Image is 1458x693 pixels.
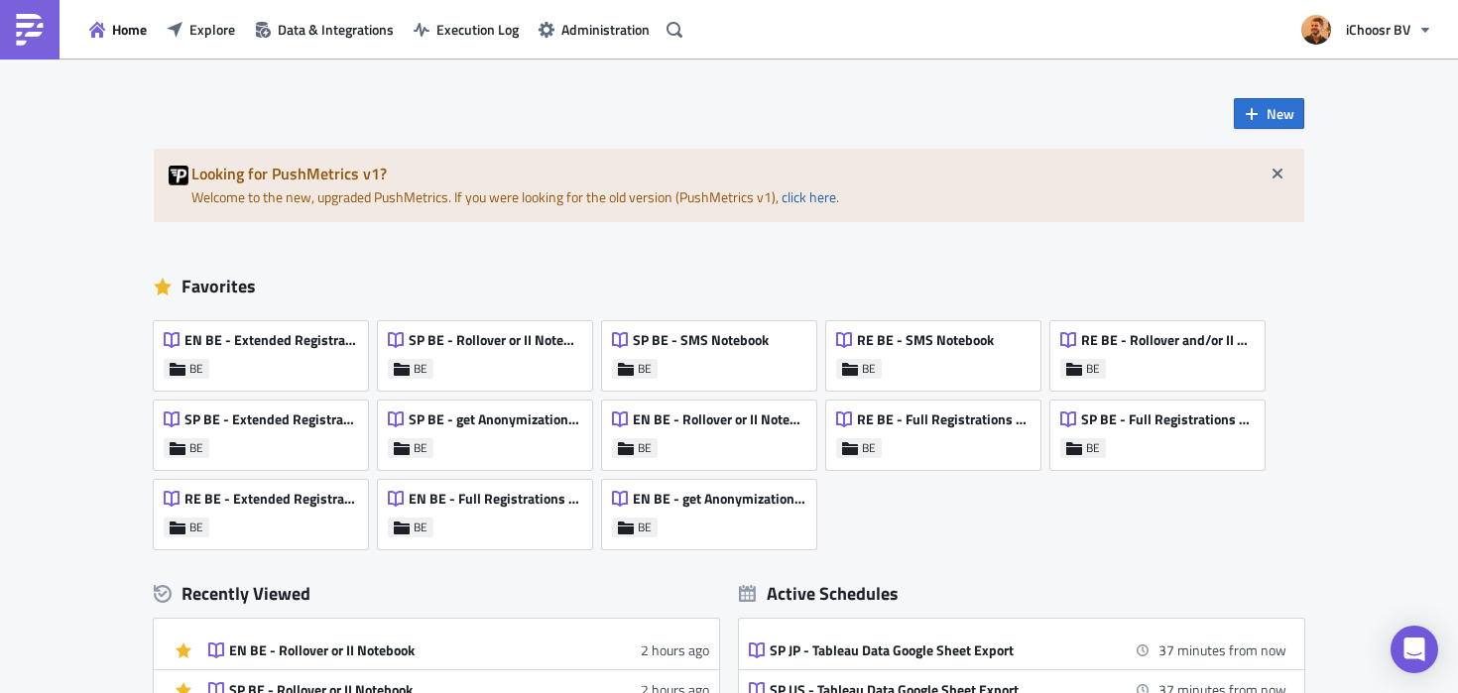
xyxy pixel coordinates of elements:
[1158,639,1286,660] time: 2025-08-22 12:00
[1050,311,1275,391] a: RE BE - Rollover and/or II NotebookBE
[1346,19,1410,40] span: iChoosr BV
[1081,331,1254,349] span: RE BE - Rollover and/or II Notebook
[1081,410,1254,428] span: SP BE - Full Registrations export for project/community
[378,470,602,549] a: EN BE - Full Registrations export for project/communityBE
[862,440,876,456] span: BE
[529,14,660,45] button: Administration
[1050,391,1275,470] a: SP BE - Full Registrations export for project/communityBE
[1086,440,1100,456] span: BE
[208,631,709,669] a: EN BE - Rollover or II Notebook2 hours ago
[857,331,994,349] span: RE BE - SMS Notebook
[749,631,1286,669] a: SP JP - Tableau Data Google Sheet Export37 minutes from now
[154,470,378,549] a: RE BE - Extended Registrations exportBE
[602,391,826,470] a: EN BE - Rollover or II NotebookBE
[414,520,427,535] span: BE
[184,410,357,428] span: SP BE - Extended Registrations export
[826,391,1050,470] a: RE BE - Full Registrations export for project/communityBE
[378,391,602,470] a: SP BE - get Anonymization listBE
[826,311,1050,391] a: RE BE - SMS NotebookBE
[638,520,652,535] span: BE
[638,361,652,377] span: BE
[1289,8,1443,52] button: iChoosr BV
[184,490,357,508] span: RE BE - Extended Registrations export
[739,582,899,605] div: Active Schedules
[154,391,378,470] a: SP BE - Extended Registrations exportBE
[1086,361,1100,377] span: BE
[154,149,1304,222] div: Welcome to the new, upgraded PushMetrics. If you were looking for the old version (PushMetrics v1...
[436,19,519,40] span: Execution Log
[409,410,581,428] span: SP BE - get Anonymization list
[1267,103,1294,124] span: New
[154,311,378,391] a: EN BE - Extended Registrations exportBE
[189,361,203,377] span: BE
[414,440,427,456] span: BE
[1299,13,1333,47] img: Avatar
[1391,626,1438,673] div: Open Intercom Messenger
[278,19,394,40] span: Data & Integrations
[189,440,203,456] span: BE
[770,641,1117,659] div: SP JP - Tableau Data Google Sheet Export
[245,14,404,45] button: Data & Integrations
[154,272,1304,301] div: Favorites
[14,14,46,46] img: PushMetrics
[857,410,1030,428] span: RE BE - Full Registrations export for project/community
[191,166,1289,181] h5: Looking for PushMetrics v1?
[633,410,805,428] span: EN BE - Rollover or II Notebook
[404,14,529,45] button: Execution Log
[409,331,581,349] span: SP BE - Rollover or II Notebook
[184,331,357,349] span: EN BE - Extended Registrations export
[189,19,235,40] span: Explore
[229,641,576,659] div: EN BE - Rollover or II Notebook
[1234,98,1304,129] button: New
[862,361,876,377] span: BE
[602,311,826,391] a: SP BE - SMS NotebookBE
[154,579,719,609] div: Recently Viewed
[414,361,427,377] span: BE
[633,331,769,349] span: SP BE - SMS Notebook
[409,490,581,508] span: EN BE - Full Registrations export for project/community
[782,186,836,207] a: click here
[602,470,826,549] a: EN BE - get Anonymization listBE
[561,19,650,40] span: Administration
[79,14,157,45] button: Home
[638,440,652,456] span: BE
[378,311,602,391] a: SP BE - Rollover or II NotebookBE
[157,14,245,45] button: Explore
[112,19,147,40] span: Home
[641,639,709,660] time: 2025-08-22T07:47:55Z
[189,520,203,535] span: BE
[633,490,805,508] span: EN BE - get Anonymization list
